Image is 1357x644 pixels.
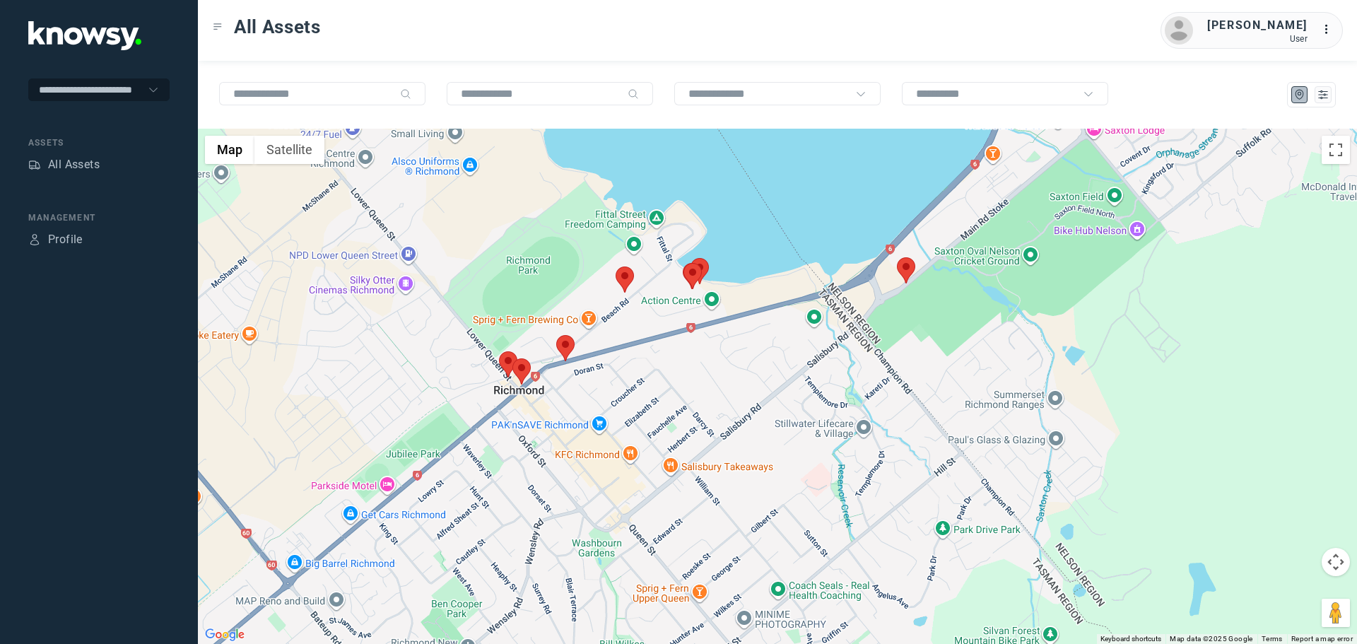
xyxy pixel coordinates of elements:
img: Application Logo [28,21,141,50]
button: Map camera controls [1322,548,1350,576]
div: List [1317,88,1329,101]
a: Open this area in Google Maps (opens a new window) [201,626,248,644]
button: Show street map [205,136,254,164]
div: [PERSON_NAME] [1207,17,1308,34]
div: Management [28,211,170,224]
div: Profile [48,231,83,248]
span: Map data ©2025 Google [1170,635,1252,643]
a: AssetsAll Assets [28,156,100,173]
div: Search [628,88,639,100]
div: Toggle Menu [213,22,223,32]
button: Drag Pegman onto the map to open Street View [1322,599,1350,627]
button: Keyboard shortcuts [1100,634,1161,644]
div: Assets [28,158,41,171]
div: All Assets [48,156,100,173]
a: Terms (opens in new tab) [1262,635,1283,643]
button: Show satellite imagery [254,136,324,164]
div: : [1322,21,1339,38]
a: Report a map error [1291,635,1353,643]
button: Toggle fullscreen view [1322,136,1350,164]
img: Google [201,626,248,644]
img: avatar.png [1165,16,1193,45]
div: Search [400,88,411,100]
div: : [1322,21,1339,40]
tspan: ... [1322,24,1337,35]
div: User [1207,34,1308,44]
a: ProfileProfile [28,231,83,248]
div: Profile [28,233,41,246]
span: All Assets [234,14,321,40]
div: Map [1293,88,1306,101]
div: Assets [28,136,170,149]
